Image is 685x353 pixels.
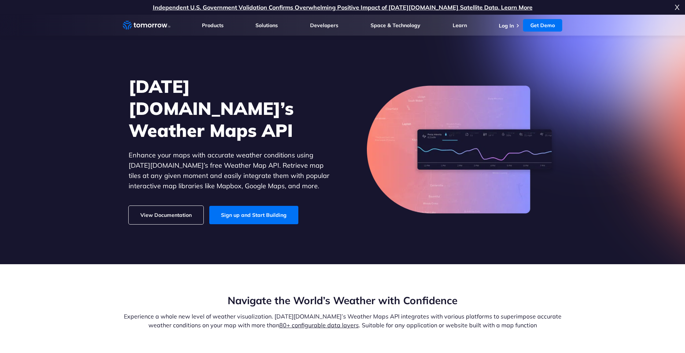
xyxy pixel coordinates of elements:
p: Enhance your maps with accurate weather conditions using [DATE][DOMAIN_NAME]’s free Weather Map A... [129,150,330,191]
a: Home link [123,20,170,31]
a: Log In [499,22,514,29]
a: Independent U.S. Government Validation Confirms Overwhelming Positive Impact of [DATE][DOMAIN_NAM... [153,4,533,11]
a: Space & Technology [371,22,420,29]
a: Sign up and Start Building [209,206,298,224]
a: Developers [310,22,338,29]
h2: Navigate the World’s Weather with Confidence [123,294,563,307]
p: Experience a whole new level of weather visualization. [DATE][DOMAIN_NAME]’s Weather Maps API int... [123,312,563,330]
h1: [DATE][DOMAIN_NAME]’s Weather Maps API [129,75,330,141]
a: 80+ configurable data layers [279,321,359,329]
a: Solutions [255,22,278,29]
a: Get Demo [523,19,562,32]
a: Products [202,22,224,29]
a: View Documentation [129,206,203,224]
a: Learn [453,22,467,29]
